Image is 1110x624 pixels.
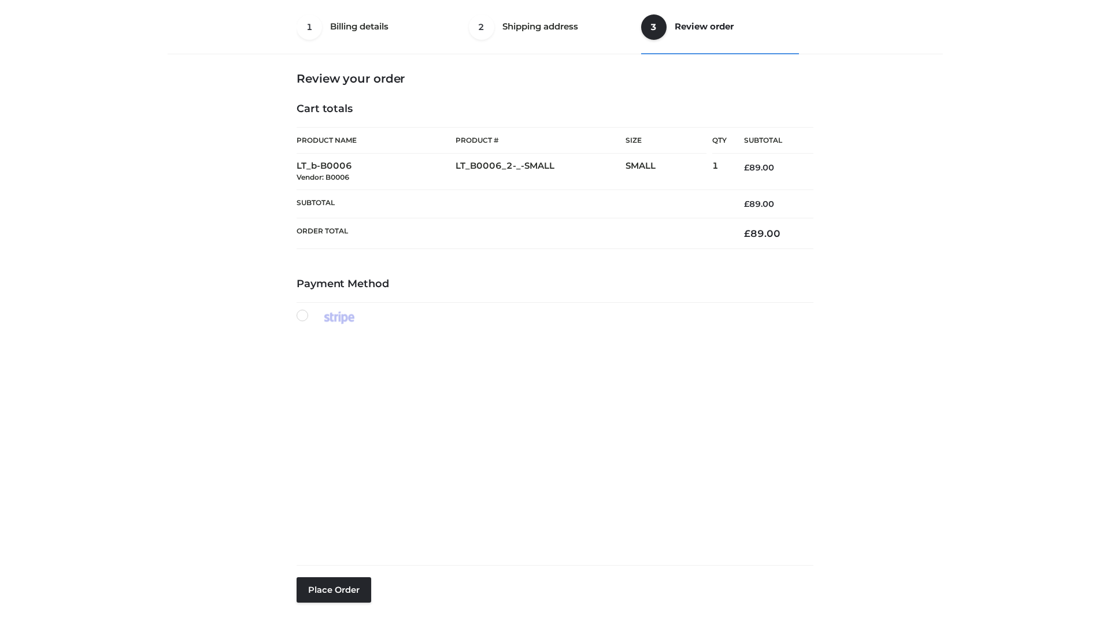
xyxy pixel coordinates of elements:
[626,154,712,190] td: SMALL
[744,162,749,173] span: £
[744,228,750,239] span: £
[294,336,811,545] iframe: Secure payment input frame
[297,278,813,291] h4: Payment Method
[297,72,813,86] h3: Review your order
[297,173,349,181] small: Vendor: B0006
[727,128,813,154] th: Subtotal
[456,154,626,190] td: LT_B0006_2-_-SMALL
[297,190,727,218] th: Subtotal
[297,218,727,249] th: Order Total
[744,199,749,209] span: £
[297,103,813,116] h4: Cart totals
[297,127,456,154] th: Product Name
[744,199,774,209] bdi: 89.00
[744,228,780,239] bdi: 89.00
[712,127,727,154] th: Qty
[712,154,727,190] td: 1
[297,154,456,190] td: LT_b-B0006
[297,577,371,603] button: Place order
[626,128,706,154] th: Size
[744,162,774,173] bdi: 89.00
[456,127,626,154] th: Product #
